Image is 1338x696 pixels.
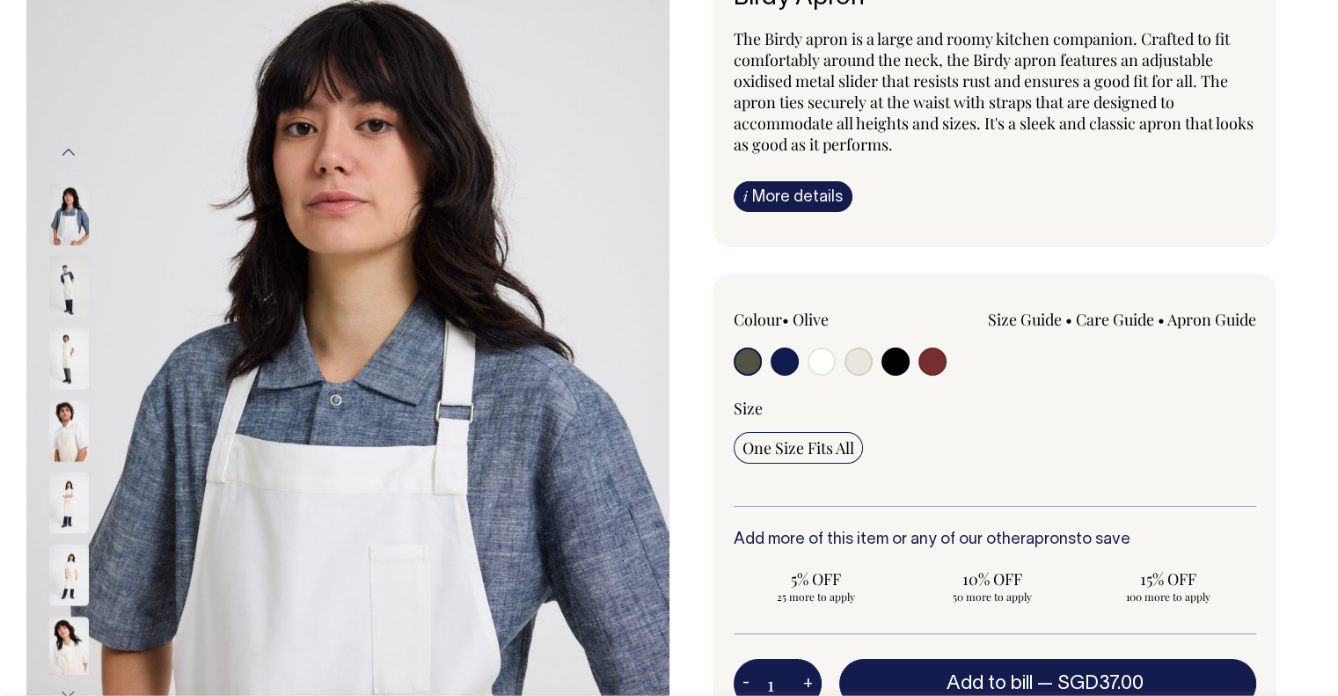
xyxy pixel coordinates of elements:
[734,398,1257,419] div: Size
[918,590,1066,604] span: 50 more to apply
[742,437,854,458] span: One Size Fits All
[734,563,899,609] input: 5% OFF 25 more to apply
[910,563,1075,609] input: 10% OFF 50 more to apply
[49,473,89,534] img: natural
[49,400,89,462] img: natural
[1037,675,1148,692] span: —
[1086,563,1251,609] input: 15% OFF 100 more to apply
[988,309,1062,330] a: Size Guide
[734,531,1257,549] h6: Add more of this item or any of our other to save
[743,187,748,205] span: i
[1167,309,1256,330] a: Apron Guide
[734,432,863,464] input: One Size Fits All
[918,568,1066,590] span: 10% OFF
[1158,309,1165,330] span: •
[49,256,89,318] img: natural
[1076,309,1154,330] a: Care Guide
[49,617,89,678] img: natural
[734,309,943,330] div: Colour
[742,590,890,604] span: 25 more to apply
[742,568,890,590] span: 5% OFF
[1094,568,1242,590] span: 15% OFF
[1057,675,1144,692] span: SGD37.00
[49,184,89,245] img: off-white
[947,675,1033,692] span: Add to bill
[734,28,1254,155] span: The Birdy apron is a large and roomy kitchen companion. Crafted to fit comfortably around the nec...
[49,328,89,390] img: natural
[782,309,789,330] span: •
[1094,590,1242,604] span: 100 more to apply
[734,181,852,212] a: iMore details
[49,545,89,606] img: natural
[1065,309,1072,330] span: •
[793,309,829,330] label: Olive
[55,133,82,172] button: Previous
[1026,532,1076,547] a: aprons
